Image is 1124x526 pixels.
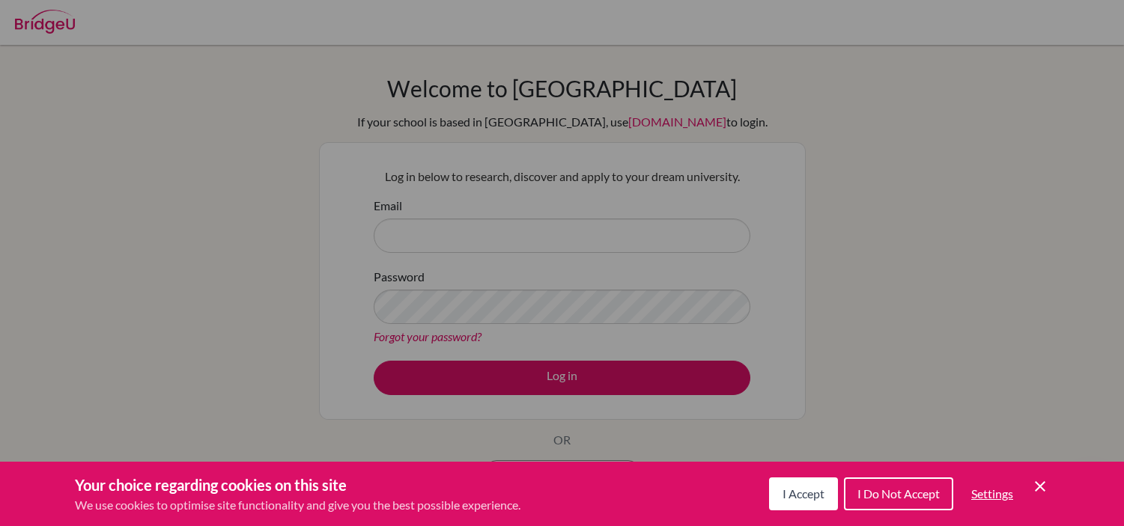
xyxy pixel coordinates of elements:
[75,496,520,514] p: We use cookies to optimise site functionality and give you the best possible experience.
[844,477,953,510] button: I Do Not Accept
[1031,477,1049,495] button: Save and close
[959,479,1025,509] button: Settings
[783,486,824,501] span: I Accept
[75,474,520,496] h3: Your choice regarding cookies on this site
[769,477,838,510] button: I Accept
[971,486,1013,501] span: Settings
[857,486,940,501] span: I Do Not Accept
